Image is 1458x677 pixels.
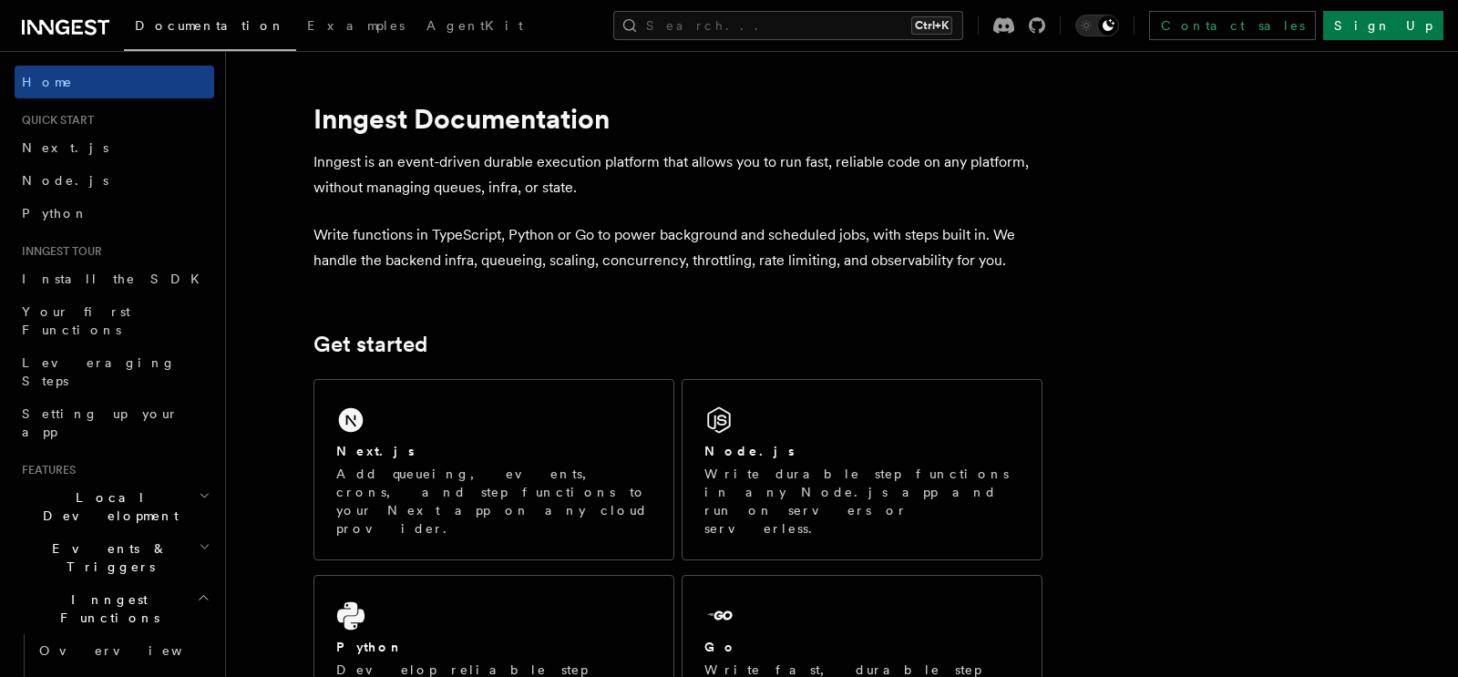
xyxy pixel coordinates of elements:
[22,73,73,91] span: Home
[911,16,952,35] kbd: Ctrl+K
[426,18,523,33] span: AgentKit
[22,304,130,337] span: Your first Functions
[307,18,405,33] span: Examples
[15,463,76,477] span: Features
[313,102,1042,135] h1: Inngest Documentation
[416,5,534,49] a: AgentKit
[15,244,102,259] span: Inngest tour
[22,140,108,155] span: Next.js
[15,532,214,583] button: Events & Triggers
[22,173,108,188] span: Node.js
[15,539,199,576] span: Events & Triggers
[313,379,674,560] a: Next.jsAdd queueing, events, crons, and step functions to your Next app on any cloud provider.
[1149,11,1316,40] a: Contact sales
[336,638,404,656] h2: Python
[15,397,214,448] a: Setting up your app
[22,206,88,221] span: Python
[15,66,214,98] a: Home
[15,262,214,295] a: Install the SDK
[704,442,795,460] h2: Node.js
[15,346,214,397] a: Leveraging Steps
[15,481,214,532] button: Local Development
[15,590,197,627] span: Inngest Functions
[15,488,199,525] span: Local Development
[1323,11,1443,40] a: Sign Up
[296,5,416,49] a: Examples
[15,197,214,230] a: Python
[704,638,737,656] h2: Go
[39,643,227,658] span: Overview
[1075,15,1119,36] button: Toggle dark mode
[32,634,214,667] a: Overview
[313,332,427,357] a: Get started
[15,164,214,197] a: Node.js
[704,465,1020,538] p: Write durable step functions in any Node.js app and run on servers or serverless.
[15,295,214,346] a: Your first Functions
[336,442,415,460] h2: Next.js
[15,131,214,164] a: Next.js
[15,113,94,128] span: Quick start
[313,149,1042,200] p: Inngest is an event-driven durable execution platform that allows you to run fast, reliable code ...
[22,355,176,388] span: Leveraging Steps
[22,272,210,286] span: Install the SDK
[22,406,179,439] span: Setting up your app
[336,465,652,538] p: Add queueing, events, crons, and step functions to your Next app on any cloud provider.
[313,222,1042,273] p: Write functions in TypeScript, Python or Go to power background and scheduled jobs, with steps bu...
[124,5,296,51] a: Documentation
[613,11,963,40] button: Search...Ctrl+K
[135,18,285,33] span: Documentation
[682,379,1042,560] a: Node.jsWrite durable step functions in any Node.js app and run on servers or serverless.
[15,583,214,634] button: Inngest Functions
